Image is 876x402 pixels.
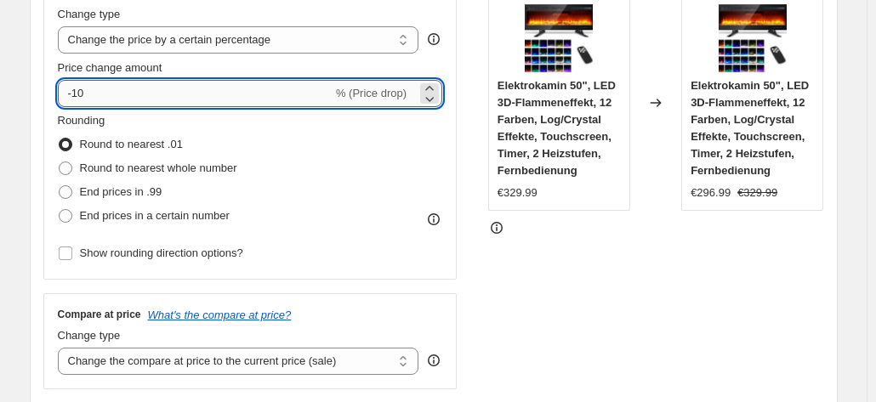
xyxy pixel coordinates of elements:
[58,329,121,342] span: Change type
[498,79,616,177] span: Elektrokamin 50", LED 3D-Flammeneffekt, 12 Farben, Log/Crystal Effekte, Touchscreen, Timer, 2 Hei...
[80,185,162,198] span: End prices in .99
[58,114,105,127] span: Rounding
[737,184,777,201] strike: €329.99
[58,8,121,20] span: Change type
[425,31,442,48] div: help
[80,161,237,174] span: Round to nearest whole number
[58,80,333,107] input: -15
[148,309,292,321] button: What's the compare at price?
[691,79,809,177] span: Elektrokamin 50", LED 3D-Flammeneffekt, 12 Farben, Log/Crystal Effekte, Touchscreen, Timer, 2 Hei...
[691,184,731,201] div: €296.99
[80,138,183,150] span: Round to nearest .01
[719,4,787,72] img: 71peveesafL_80x.jpg
[80,246,243,259] span: Show rounding direction options?
[58,61,162,74] span: Price change amount
[498,184,538,201] div: €329.99
[336,87,407,99] span: % (Price drop)
[80,209,230,222] span: End prices in a certain number
[425,352,442,369] div: help
[525,4,593,72] img: 71peveesafL_80x.jpg
[58,308,141,321] h3: Compare at price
